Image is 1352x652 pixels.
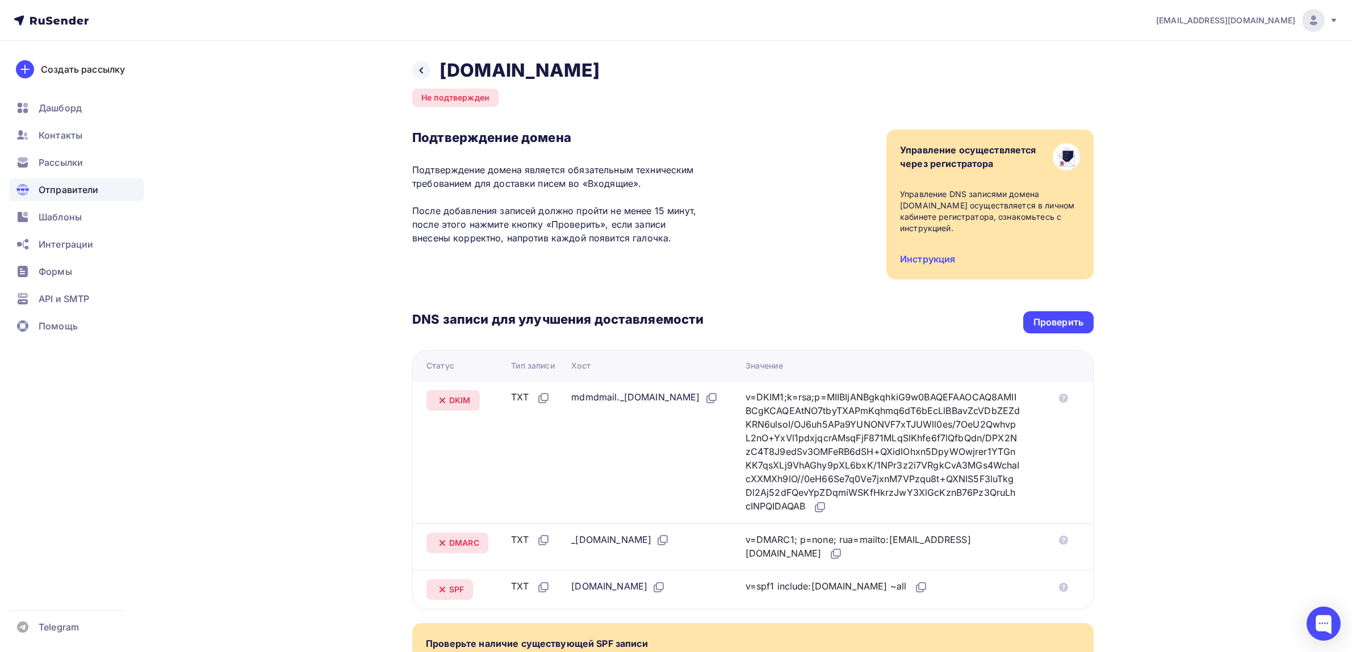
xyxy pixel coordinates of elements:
[412,89,499,107] div: Не подтвержден
[571,360,591,371] div: Хост
[39,101,82,115] span: Дашборд
[9,178,144,201] a: Отправители
[39,620,79,634] span: Telegram
[900,143,1036,170] div: Управление осуществляется через регистратора
[746,360,783,371] div: Значение
[9,151,144,174] a: Рассылки
[746,579,928,594] div: v=spf1 include:[DOMAIN_NAME] ~all
[900,253,955,265] a: Инструкция
[511,579,550,594] div: TXT
[426,637,648,650] div: Проверьте наличие существующей SPF записи
[900,189,1080,234] div: Управление DNS записями домена [DOMAIN_NAME] осуществляется в личном кабинете регистратора, ознак...
[449,395,471,406] span: DKIM
[412,129,704,145] h3: Подтверждение домена
[511,533,550,547] div: TXT
[449,584,464,595] span: SPF
[9,97,144,119] a: Дашборд
[1156,15,1295,26] span: [EMAIL_ADDRESS][DOMAIN_NAME]
[511,360,554,371] div: Тип записи
[571,579,665,594] div: [DOMAIN_NAME]
[39,210,82,224] span: Шаблоны
[412,163,704,245] p: Подтверждение домена является обязательным техническим требованием для доставки писем во «Входящи...
[439,59,600,82] h2: [DOMAIN_NAME]
[746,533,1020,561] div: v=DMARC1; p=none; rua=mailto:[EMAIL_ADDRESS][DOMAIN_NAME]
[571,533,669,547] div: _[DOMAIN_NAME]
[9,260,144,283] a: Формы
[39,319,78,333] span: Помощь
[9,206,144,228] a: Шаблоны
[39,183,99,197] span: Отправители
[39,156,83,169] span: Рассылки
[39,265,72,278] span: Формы
[1033,316,1083,329] div: Проверить
[39,128,82,142] span: Контакты
[39,237,93,251] span: Интеграции
[449,537,479,549] span: DMARC
[511,390,550,405] div: TXT
[426,360,454,371] div: Статус
[41,62,125,76] div: Создать рассылку
[571,390,718,405] div: mdmdmail._[DOMAIN_NAME]
[39,292,89,306] span: API и SMTP
[1156,9,1338,32] a: [EMAIL_ADDRESS][DOMAIN_NAME]
[9,124,144,147] a: Контакты
[746,390,1020,514] div: v=DKIM1;k=rsa;p=MIIBIjANBgkqhkiG9w0BAQEFAAOCAQ8AMIIBCgKCAQEAtNO7tbyTXAPmKqhmq6dT6bEcLlBBavZcVDbZE...
[412,311,704,329] h3: DNS записи для улучшения доставляемости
